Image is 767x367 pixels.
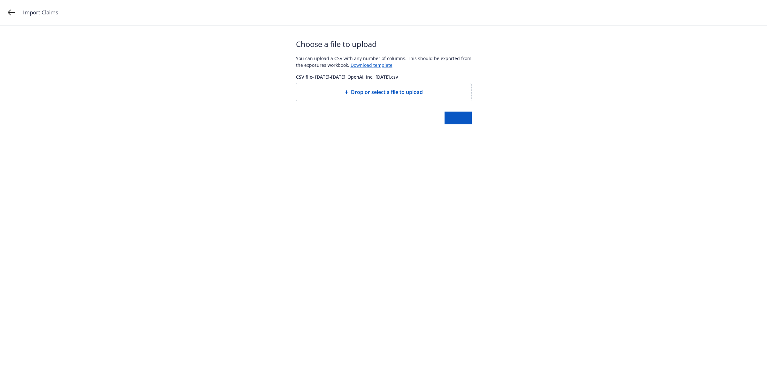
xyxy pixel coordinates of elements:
span: Choose a file to upload [296,38,472,50]
div: You can upload a CSV with any number of columns. This should be exported from the exposures workb... [296,55,472,68]
div: Drop or select a file to upload [296,83,472,101]
span: CSV file - [DATE]-[DATE]_OpenAI, Inc._[DATE].csv [296,74,472,80]
a: Download template [351,62,392,68]
span: Import Claims [23,8,58,17]
button: Start import [445,112,472,124]
span: Drop or select a file to upload [351,88,423,96]
span: Start import [445,115,472,121]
